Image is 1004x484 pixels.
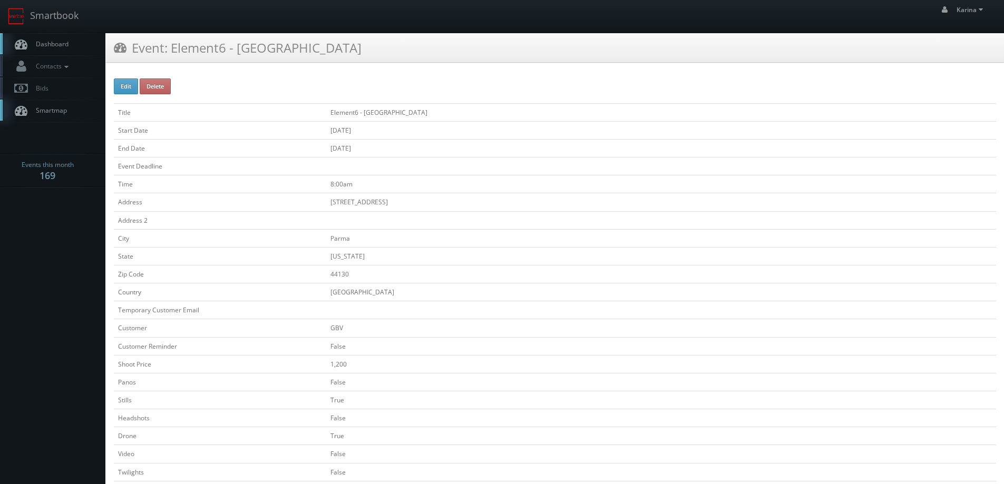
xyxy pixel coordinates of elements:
td: False [326,445,996,463]
td: Element6 - [GEOGRAPHIC_DATA] [326,103,996,121]
td: End Date [114,139,326,157]
td: 8:00am [326,175,996,193]
td: Video [114,445,326,463]
td: Panos [114,373,326,391]
td: Twilights [114,463,326,481]
td: False [326,463,996,481]
td: False [326,337,996,355]
td: [DATE] [326,139,996,157]
span: Events this month [22,160,74,170]
td: City [114,229,326,247]
td: Drone [114,427,326,445]
td: True [326,427,996,445]
td: GBV [326,319,996,337]
td: Event Deadline [114,157,326,175]
td: [GEOGRAPHIC_DATA] [326,283,996,301]
span: Contacts [31,62,71,71]
td: Title [114,103,326,121]
td: 44130 [326,265,996,283]
td: Customer [114,319,326,337]
span: Smartmap [31,106,67,115]
td: Address 2 [114,211,326,229]
td: False [326,409,996,427]
td: Time [114,175,326,193]
td: Shoot Price [114,355,326,373]
button: Edit [114,78,138,94]
td: True [326,391,996,409]
button: Delete [140,78,171,94]
td: [STREET_ADDRESS] [326,193,996,211]
td: Customer Reminder [114,337,326,355]
td: Address [114,193,326,211]
td: [US_STATE] [326,247,996,265]
td: 1,200 [326,355,996,373]
img: smartbook-logo.png [8,8,25,25]
td: Start Date [114,121,326,139]
td: Stills [114,391,326,409]
td: Headshots [114,409,326,427]
strong: 169 [40,169,55,182]
td: Country [114,283,326,301]
td: Zip Code [114,265,326,283]
td: [DATE] [326,121,996,139]
h3: Event: Element6 - [GEOGRAPHIC_DATA] [114,38,362,57]
span: Karina [957,5,986,14]
span: Dashboard [31,39,69,48]
td: False [326,373,996,391]
td: Temporary Customer Email [114,301,326,319]
td: State [114,247,326,265]
span: Bids [31,84,48,93]
td: Parma [326,229,996,247]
